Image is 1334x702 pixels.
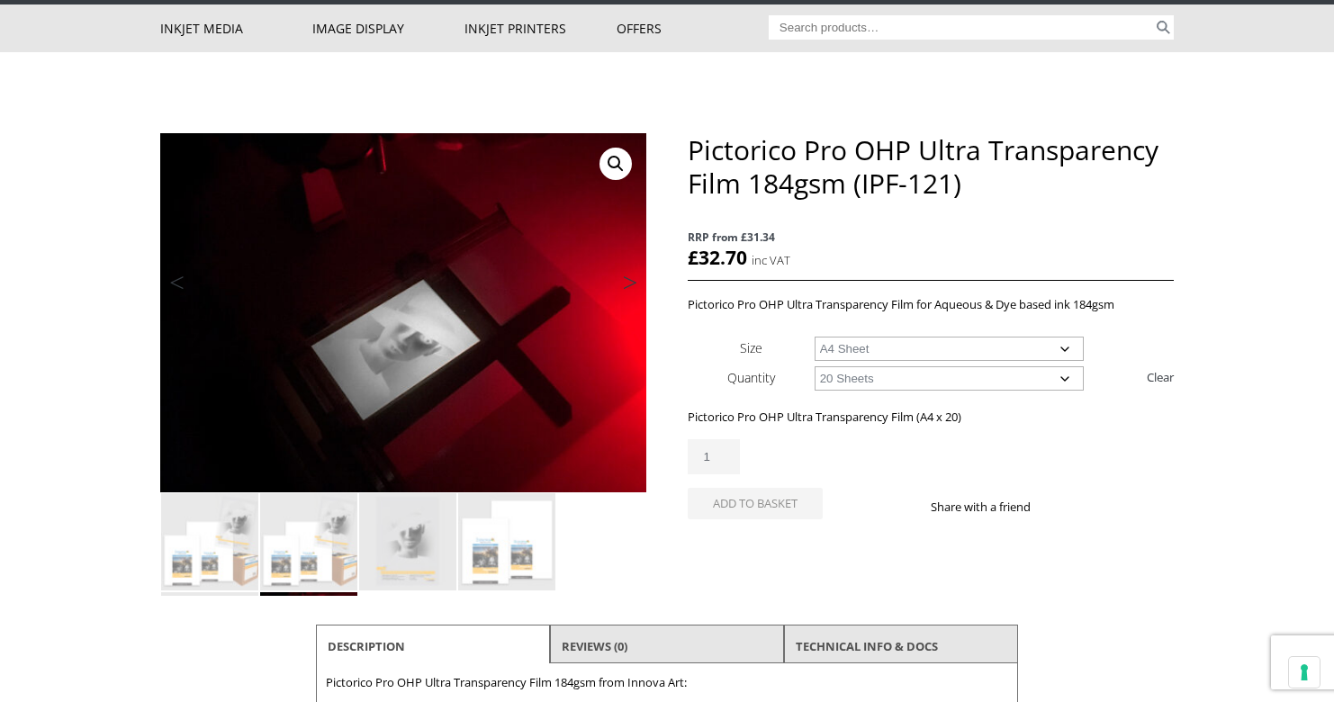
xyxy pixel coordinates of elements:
img: Pictorico Pro OHP Ultra Transparency Film 184gsm (IPF-121) - Image 3 [359,493,456,590]
button: Search [1153,15,1174,40]
a: Inkjet Printers [464,4,617,52]
p: Pictorico Pro OHP Ultra Transparency Film 184gsm from Innova Art: [326,672,1008,693]
bdi: 32.70 [688,245,747,270]
a: Reviews (0) [562,630,627,662]
img: Pictorico Pro OHP Ultra Transparency Film 184gsm (IPF-121) - Image 5 [161,592,258,689]
img: Pictorico Pro OHP Ultra Transparency Film 184gsm (IPF-121) - Image 6 [260,592,357,689]
label: Size [740,339,762,356]
input: Search products… [769,15,1154,40]
button: Your consent preferences for tracking technologies [1289,657,1320,688]
button: Add to basket [688,488,823,519]
span: RRP from £31.34 [688,227,1174,247]
input: Product quantity [688,439,740,474]
span: £ [688,245,699,270]
img: Pictorico Pro OHP Ultra Transparency Film 184gsm (IPF-121) [161,493,258,590]
label: Quantity [727,369,775,386]
img: Pictorico Pro OHP Ultra Transparency Film 184gsm (IPF-121) - Image 2 [260,493,357,590]
img: twitter sharing button [1074,499,1088,514]
a: Clear options [1147,363,1174,391]
a: Offers [617,4,769,52]
a: Inkjet Media [160,4,312,52]
p: Pictorico Pro OHP Ultra Transparency Film for Aqueous & Dye based ink 184gsm [688,294,1174,315]
h1: Pictorico Pro OHP Ultra Transparency Film 184gsm (IPF-121) [688,133,1174,200]
p: Share with a friend [931,497,1052,517]
img: Pictorico Pro OHP Ultra Transparency Film 184gsm (IPF-121) - Image 4 [458,493,555,590]
a: Description [328,630,405,662]
img: email sharing button [1095,499,1110,514]
a: View full-screen image gallery [599,148,632,180]
p: Pictorico Pro OHP Ultra Transparency Film (A4 x 20) [688,407,1174,427]
img: facebook sharing button [1052,499,1067,514]
a: Image Display [312,4,464,52]
a: TECHNICAL INFO & DOCS [796,630,938,662]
